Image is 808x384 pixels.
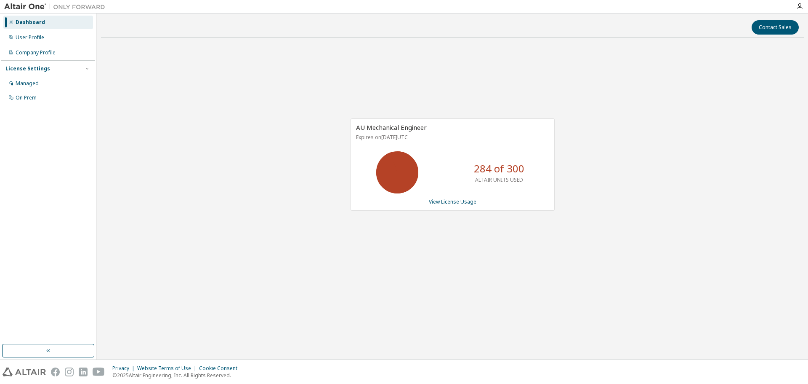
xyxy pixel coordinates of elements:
div: Managed [16,80,39,87]
p: 284 of 300 [474,161,524,176]
img: altair_logo.svg [3,368,46,376]
p: ALTAIR UNITS USED [475,176,523,183]
img: facebook.svg [51,368,60,376]
div: Website Terms of Use [137,365,199,372]
div: Dashboard [16,19,45,26]
img: instagram.svg [65,368,74,376]
img: youtube.svg [93,368,105,376]
div: Privacy [112,365,137,372]
div: On Prem [16,94,37,101]
img: Altair One [4,3,109,11]
p: Expires on [DATE] UTC [356,134,547,141]
div: License Settings [5,65,50,72]
img: linkedin.svg [79,368,88,376]
div: Cookie Consent [199,365,242,372]
a: View License Usage [429,198,476,205]
div: Company Profile [16,49,56,56]
p: © 2025 Altair Engineering, Inc. All Rights Reserved. [112,372,242,379]
span: AU Mechanical Engineer [356,123,427,132]
div: User Profile [16,34,44,41]
button: Contact Sales [752,20,799,35]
